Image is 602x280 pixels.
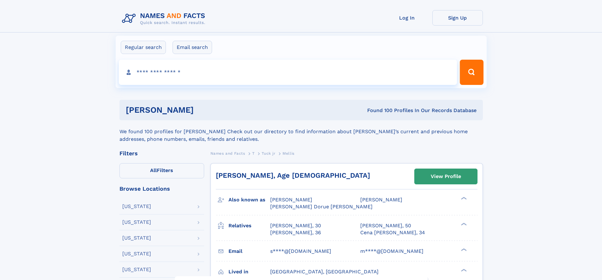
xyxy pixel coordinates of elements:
[459,196,467,200] div: ❯
[228,220,270,231] h3: Relatives
[270,197,312,203] span: [PERSON_NAME]
[119,60,457,85] input: search input
[119,151,204,156] div: Filters
[270,269,379,275] span: [GEOGRAPHIC_DATA], [GEOGRAPHIC_DATA]
[119,120,483,143] div: We found 100 profiles for [PERSON_NAME] Check out our directory to find information about [PERSON...
[459,222,467,226] div: ❯
[459,247,467,252] div: ❯
[228,246,270,257] h3: Email
[126,106,281,114] h1: [PERSON_NAME]
[460,60,483,85] button: Search Button
[283,151,295,156] span: Mellis
[216,171,370,179] a: [PERSON_NAME], Age [DEMOGRAPHIC_DATA]
[122,251,151,256] div: [US_STATE]
[270,222,321,229] a: [PERSON_NAME], 30
[119,163,204,178] label: Filters
[252,149,255,157] a: T
[262,149,275,157] a: Tuck jr
[121,41,166,54] label: Regular search
[173,41,212,54] label: Email search
[119,186,204,192] div: Browse Locations
[262,151,275,156] span: Tuck jr
[122,204,151,209] div: [US_STATE]
[119,10,210,27] img: Logo Names and Facts
[228,266,270,277] h3: Lived in
[228,194,270,205] h3: Also known as
[360,197,402,203] span: [PERSON_NAME]
[280,107,477,114] div: Found 100 Profiles In Our Records Database
[382,10,432,26] a: Log In
[252,151,255,156] span: T
[150,167,157,173] span: All
[270,229,321,236] a: [PERSON_NAME], 36
[415,169,477,184] a: View Profile
[122,220,151,225] div: [US_STATE]
[360,222,411,229] a: [PERSON_NAME], 50
[122,267,151,272] div: [US_STATE]
[360,229,425,236] a: Cena [PERSON_NAME], 34
[432,10,483,26] a: Sign Up
[270,204,373,210] span: [PERSON_NAME] Dorue [PERSON_NAME]
[210,149,245,157] a: Names and Facts
[431,169,461,184] div: View Profile
[122,235,151,241] div: [US_STATE]
[459,268,467,272] div: ❯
